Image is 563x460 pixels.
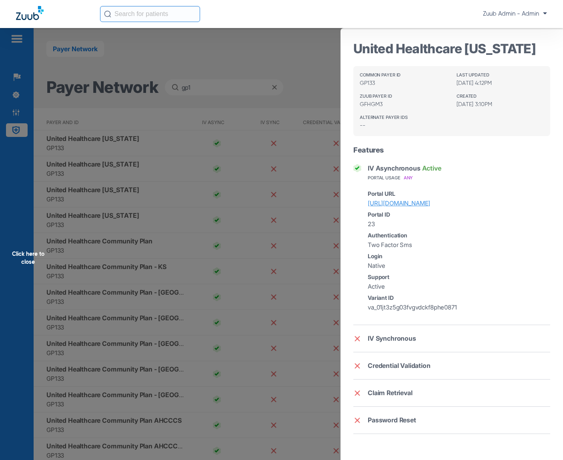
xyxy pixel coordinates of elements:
[360,94,447,99] span: Zuub Payer ID
[368,389,413,397] div: Claim Retrieval
[368,190,550,197] div: Portal URL
[368,294,550,301] div: Variant ID
[368,253,550,259] div: Login
[422,164,441,172] span: Active
[368,175,550,181] div: Portal Usage
[457,94,544,99] span: Created
[360,102,383,107] span: GFHGM3
[457,102,492,107] span: [DATE] 3:10PM
[360,115,447,120] span: Alternate Payer IDs
[368,303,550,312] div: va_01jt3z5g03fvgvdckf8phe0871
[100,6,200,22] input: Search for patients
[360,72,447,78] span: Common Payer ID
[368,273,550,280] div: Support
[368,219,550,229] div: 23
[368,335,416,342] div: IV Synchronous
[368,165,441,172] div: IV Asynchronous
[368,282,550,291] div: Active
[353,146,550,155] h6: Features
[360,123,365,129] span: --
[368,232,550,239] div: Authentication
[104,10,111,18] img: Search Icon
[368,416,416,424] div: Password Reset
[353,164,361,172] img: check icon
[360,80,375,86] span: GP133
[457,72,544,78] span: Last Updated
[16,6,44,20] img: Zuub Logo
[483,10,547,18] span: Zuub Admin - Admin
[368,199,550,208] a: [URL][DOMAIN_NAME]
[368,362,431,370] div: Credential Validation
[404,175,413,181] span: Any
[368,211,550,218] div: Portal ID
[368,240,550,249] div: Two Factor Sms
[457,80,492,86] span: [DATE] 4:12PM
[353,41,550,56] h3: United Healthcare [US_STATE]
[368,261,550,270] div: Native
